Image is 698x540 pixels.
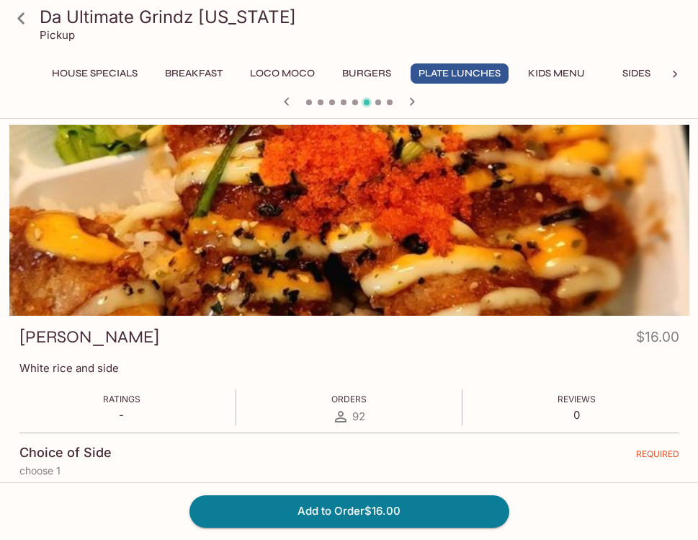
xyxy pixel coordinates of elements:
h3: [PERSON_NAME] [19,326,159,348]
button: Kids Menu [520,63,593,84]
p: White rice and side [19,361,679,375]
span: Orders [331,394,367,404]
p: 0 [558,408,596,422]
button: Burgers [334,63,399,84]
p: Pickup [40,28,75,42]
h4: $16.00 [636,326,679,354]
span: Ratings [103,394,140,404]
div: Ahi Katsu [9,125,689,316]
button: Plate Lunches [411,63,509,84]
h4: Choice of Side [19,445,112,461]
h3: Da Ultimate Grindz [US_STATE] [40,6,684,28]
p: - [103,408,140,422]
button: Add to Order$16.00 [189,495,509,527]
span: REQUIRED [636,448,679,465]
span: Reviews [558,394,596,404]
button: Sides [604,63,669,84]
button: House Specials [44,63,146,84]
button: Loco Moco [242,63,323,84]
button: Breakfast [157,63,231,84]
span: 92 [352,410,365,423]
p: choose 1 [19,465,679,477]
